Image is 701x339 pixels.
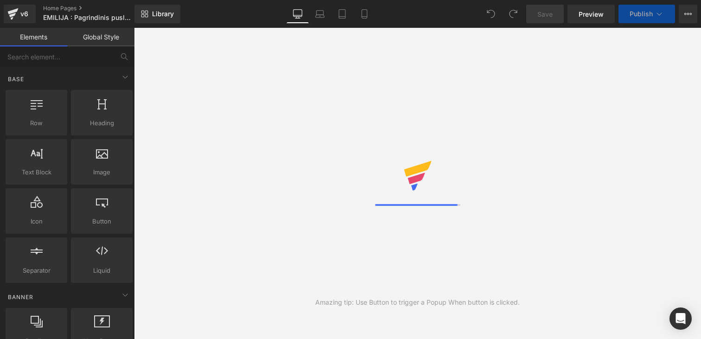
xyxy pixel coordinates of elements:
a: Laptop [309,5,331,23]
span: Banner [7,293,34,301]
span: Base [7,75,25,83]
button: More [679,5,697,23]
button: Redo [504,5,523,23]
a: Tablet [331,5,353,23]
a: Preview [567,5,615,23]
span: Image [74,167,130,177]
span: Separator [8,266,64,275]
div: Amazing tip: Use Button to trigger a Popup When button is clicked. [315,297,520,307]
a: v6 [4,5,36,23]
span: Liquid [74,266,130,275]
span: Library [152,10,174,18]
a: Desktop [287,5,309,23]
span: Heading [74,118,130,128]
a: Home Pages [43,5,150,12]
a: Mobile [353,5,376,23]
button: Undo [482,5,500,23]
span: Text Block [8,167,64,177]
button: Publish [618,5,675,23]
span: Preview [579,9,604,19]
div: Open Intercom Messenger [669,307,692,330]
span: EMILIJA : Pagrindinis puslapis: 20 Žingsnių: Kaip įsigyti butą [GEOGRAPHIC_DATA]? 🇱🇹 [43,14,132,21]
span: Icon [8,217,64,226]
span: Row [8,118,64,128]
span: Save [537,9,553,19]
div: v6 [19,8,30,20]
span: Publish [630,10,653,18]
a: Global Style [67,28,134,46]
a: New Library [134,5,180,23]
span: Button [74,217,130,226]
